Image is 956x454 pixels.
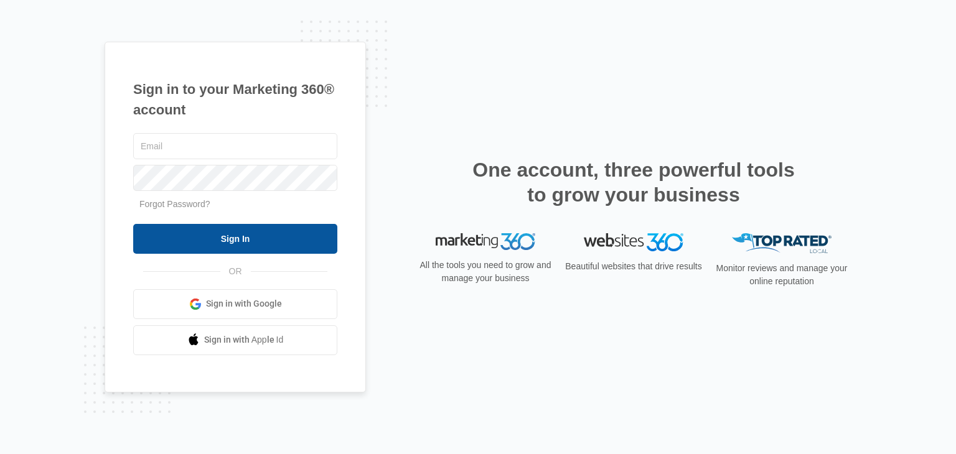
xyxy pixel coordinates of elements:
[204,333,284,346] span: Sign in with Apple Id
[133,133,337,159] input: Email
[564,260,703,273] p: Beautiful websites that drive results
[469,157,799,207] h2: One account, three powerful tools to grow your business
[133,79,337,120] h1: Sign in to your Marketing 360® account
[584,233,683,251] img: Websites 360
[133,224,337,254] input: Sign In
[206,297,282,310] span: Sign in with Google
[712,262,851,288] p: Monitor reviews and manage your online reputation
[416,259,555,285] p: All the tools you need to grow and manage your business
[133,325,337,355] a: Sign in with Apple Id
[139,199,210,209] a: Forgot Password?
[133,289,337,319] a: Sign in with Google
[220,265,251,278] span: OR
[436,233,535,251] img: Marketing 360
[732,233,832,254] img: Top Rated Local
